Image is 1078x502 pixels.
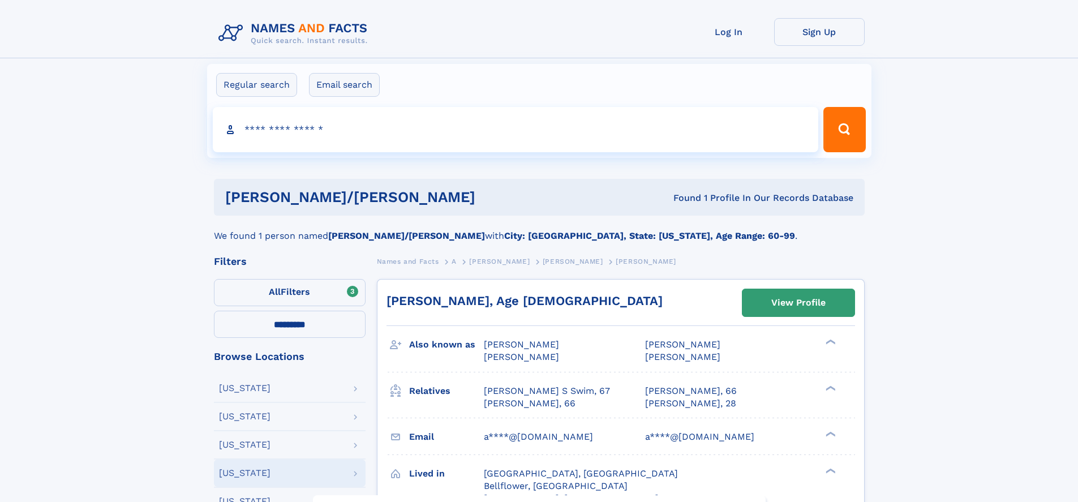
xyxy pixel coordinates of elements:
[645,339,720,350] span: [PERSON_NAME]
[377,254,439,268] a: Names and Facts
[484,397,575,410] a: [PERSON_NAME], 66
[616,258,676,265] span: [PERSON_NAME]
[219,440,270,449] div: [US_STATE]
[484,339,559,350] span: [PERSON_NAME]
[823,338,836,346] div: ❯
[684,18,774,46] a: Log In
[774,18,865,46] a: Sign Up
[645,351,720,362] span: [PERSON_NAME]
[219,412,270,421] div: [US_STATE]
[328,230,485,241] b: [PERSON_NAME]/[PERSON_NAME]
[214,18,377,49] img: Logo Names and Facts
[823,467,836,474] div: ❯
[409,335,484,354] h3: Also known as
[574,192,853,204] div: Found 1 Profile In Our Records Database
[225,190,574,204] h1: [PERSON_NAME]/[PERSON_NAME]
[484,351,559,362] span: [PERSON_NAME]
[645,397,736,410] a: [PERSON_NAME], 28
[484,480,628,491] span: Bellflower, [GEOGRAPHIC_DATA]
[452,254,457,268] a: A
[213,107,819,152] input: search input
[386,294,663,308] a: [PERSON_NAME], Age [DEMOGRAPHIC_DATA]
[214,351,366,362] div: Browse Locations
[469,258,530,265] span: [PERSON_NAME]
[484,385,610,397] a: [PERSON_NAME] S Swim, 67
[409,427,484,447] h3: Email
[823,430,836,437] div: ❯
[409,464,484,483] h3: Lived in
[216,73,297,97] label: Regular search
[309,73,380,97] label: Email search
[823,107,865,152] button: Search Button
[219,384,270,393] div: [US_STATE]
[409,381,484,401] h3: Relatives
[214,279,366,306] label: Filters
[469,254,530,268] a: [PERSON_NAME]
[484,468,678,479] span: [GEOGRAPHIC_DATA], [GEOGRAPHIC_DATA]
[823,384,836,392] div: ❯
[504,230,795,241] b: City: [GEOGRAPHIC_DATA], State: [US_STATE], Age Range: 60-99
[219,469,270,478] div: [US_STATE]
[543,254,603,268] a: [PERSON_NAME]
[214,256,366,267] div: Filters
[269,286,281,297] span: All
[543,258,603,265] span: [PERSON_NAME]
[452,258,457,265] span: A
[742,289,854,316] a: View Profile
[214,216,865,243] div: We found 1 person named with .
[645,385,737,397] a: [PERSON_NAME], 66
[771,290,826,316] div: View Profile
